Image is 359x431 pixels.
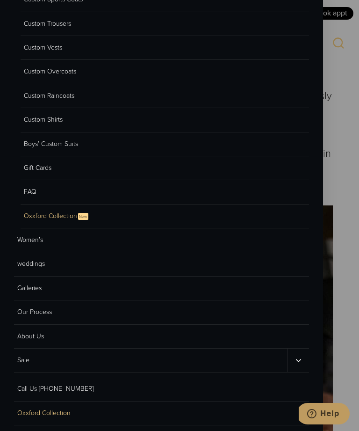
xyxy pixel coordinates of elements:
[14,300,309,324] a: Our Process
[21,60,309,84] a: Custom Overcoats
[21,156,309,180] a: Gift Cards
[21,108,309,132] a: Custom Shirts
[21,205,309,228] a: Oxxford CollectionNew
[14,325,309,349] a: About Us
[78,213,88,220] span: New
[21,132,309,156] a: Boys’ Custom Suits
[287,349,309,372] button: Sale sub menu toggle
[14,277,309,300] a: Galleries
[21,84,309,108] a: Custom Raincoats
[21,12,309,36] a: Custom Trousers
[21,36,309,60] a: Custom Vests
[299,403,350,426] iframe: Opens a widget where you can chat to one of our agents
[14,402,309,425] a: Oxxford Collection
[14,377,309,401] a: Call Us [PHONE_NUMBER]
[21,180,309,204] a: FAQ
[14,252,309,276] a: weddings
[14,349,287,372] a: Sale
[14,228,309,252] a: Women’s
